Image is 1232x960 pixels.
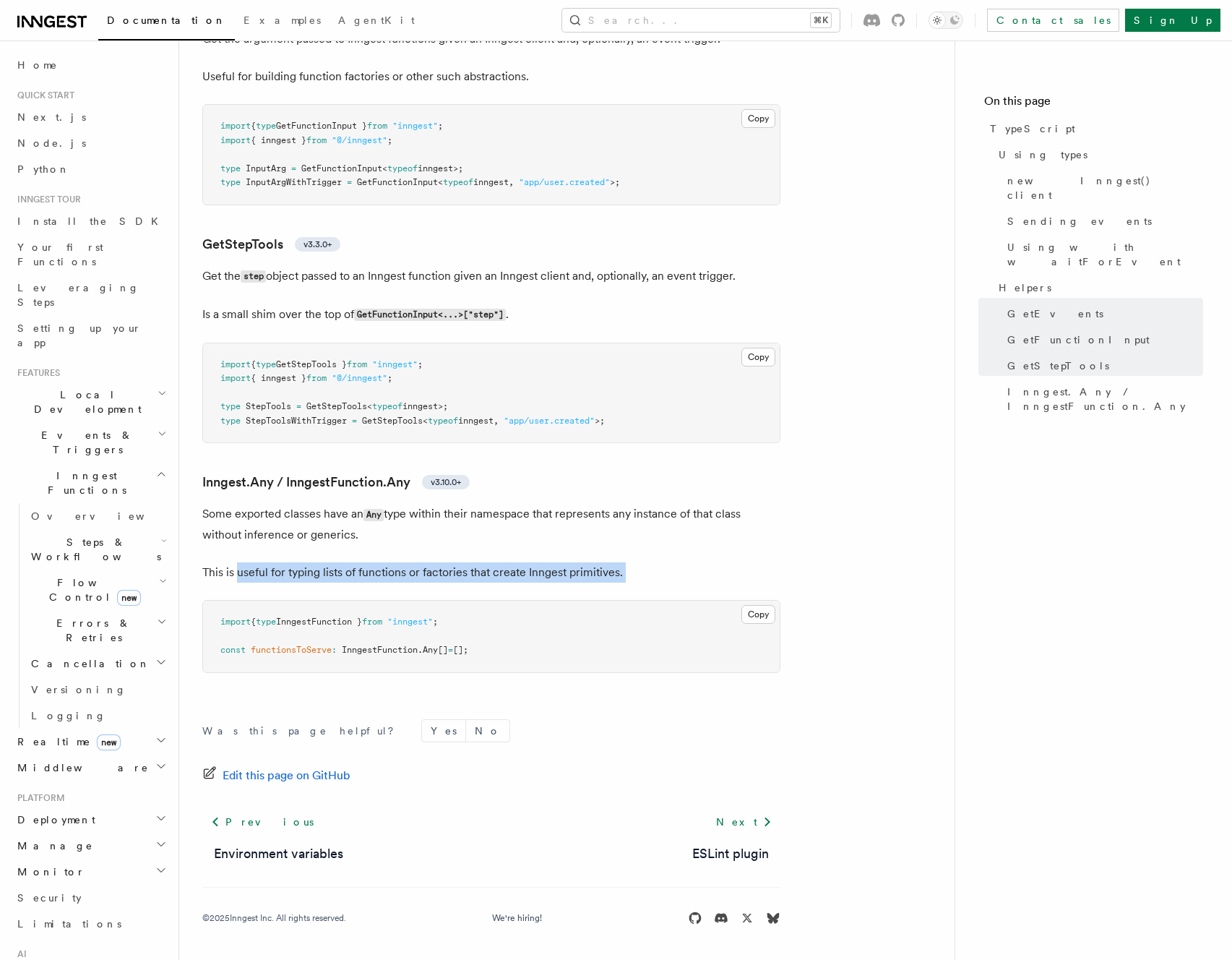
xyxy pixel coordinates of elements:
[17,241,103,267] span: Your first Functions
[987,9,1119,32] a: Contact sales
[12,833,170,859] button: Manage
[338,14,415,26] span: AgentKit
[220,416,241,426] span: type
[97,734,121,750] span: new
[220,177,241,187] span: type
[12,382,170,422] button: Local Development
[811,13,831,27] kbd: ⌘K
[357,177,438,187] span: GetFunctionInput
[993,275,1203,301] a: Helpers
[251,645,332,655] span: functionsToServe
[246,401,291,411] span: StepTools
[342,645,418,655] span: InngestFunction
[251,373,306,383] span: { inngest }
[17,137,86,149] span: Node.js
[202,809,322,835] a: Previous
[25,503,170,529] a: Overview
[17,892,82,904] span: Security
[214,844,343,864] a: Environment variables
[107,14,226,26] span: Documentation
[494,416,499,426] span: ,
[12,208,170,234] a: Install the SDK
[332,645,337,655] span: :
[418,163,463,173] span: inngest>;
[17,282,139,308] span: Leveraging Steps
[251,617,256,627] span: {
[1007,333,1150,347] span: GetFunctionInput
[438,645,448,655] span: []
[418,359,423,369] span: ;
[448,645,453,655] span: =
[741,109,775,128] button: Copy
[220,373,251,383] span: import
[1007,359,1109,373] span: GetStepTools
[202,766,350,786] a: Edit this page on GitHub
[1001,353,1203,379] a: GetStepTools
[202,67,780,87] p: Useful for building function factories or other such abstractions.
[235,4,329,39] a: Examples
[220,401,241,411] span: type
[25,677,170,703] a: Versioning
[354,309,506,321] code: GetFunctionInput<...>["step"]
[12,194,81,205] span: Inngest tour
[12,422,170,463] button: Events & Triggers
[433,617,438,627] span: ;
[509,177,514,187] span: ,
[17,918,121,930] span: Limitations
[25,529,170,570] button: Steps & Workflows
[202,504,780,545] p: Some exported classes have an type within their namespace that represents any instance of that cl...
[1007,385,1203,413] span: Inngest.Any / InngestFunction.Any
[17,58,58,72] span: Home
[418,645,423,655] span: .
[1001,327,1203,353] a: GetFunctionInput
[595,416,605,426] span: >;
[220,163,241,173] span: type
[251,121,256,131] span: {
[431,476,461,488] span: v3.10.0+
[12,463,170,503] button: Inngest Functions
[12,234,170,275] a: Your first Functions
[12,885,170,911] a: Security
[423,645,438,655] span: Any
[241,270,266,283] code: step
[296,401,301,411] span: =
[31,684,126,695] span: Versioning
[990,121,1075,136] span: TypeScript
[17,215,167,227] span: Install the SDK
[220,617,251,627] span: import
[12,367,60,379] span: Features
[17,322,142,348] span: Setting up your app
[12,90,74,101] span: Quick start
[12,839,93,853] span: Manage
[387,617,433,627] span: "inngest"
[202,234,340,254] a: GetStepToolsv3.3.0+
[12,156,170,182] a: Python
[741,605,775,624] button: Copy
[329,4,423,39] a: AgentKit
[12,503,170,729] div: Inngest Functions
[1001,379,1203,419] a: Inngest.Any / InngestFunction.Any
[291,163,296,173] span: =
[984,93,1203,116] h4: On this page
[929,12,963,29] button: Toggle dark mode
[244,14,321,26] span: Examples
[1007,173,1203,202] span: new Inngest() client
[12,387,158,416] span: Local Development
[443,177,473,187] span: typeof
[12,468,156,497] span: Inngest Functions
[256,359,276,369] span: type
[999,147,1087,162] span: Using types
[1007,307,1103,321] span: GetEvents
[352,416,357,426] span: =
[438,121,443,131] span: ;
[692,844,769,864] a: ESLint plugin
[423,416,428,426] span: <
[999,280,1051,295] span: Helpers
[25,575,159,604] span: Flow Control
[276,121,367,131] span: GetFunctionInput }
[220,121,251,131] span: import
[428,416,458,426] span: typeof
[458,416,494,426] span: inngest
[202,266,780,287] p: Get the object passed to an Inngest function given an Inngest client and, optionally, an event tr...
[276,617,362,627] span: InngestFunction }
